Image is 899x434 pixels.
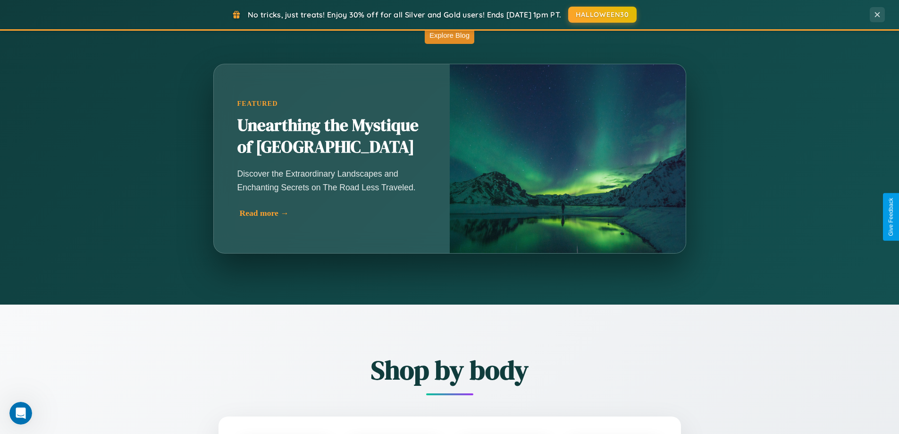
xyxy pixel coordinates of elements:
[237,167,426,194] p: Discover the Extraordinary Landscapes and Enchanting Secrets on The Road Less Traveled.
[888,198,894,236] div: Give Feedback
[237,115,426,158] h2: Unearthing the Mystique of [GEOGRAPHIC_DATA]
[9,402,32,425] iframe: Intercom live chat
[248,10,561,19] span: No tricks, just treats! Enjoy 30% off for all Silver and Gold users! Ends [DATE] 1pm PT.
[240,208,428,218] div: Read more →
[237,100,426,108] div: Featured
[425,26,474,44] button: Explore Blog
[167,352,733,388] h2: Shop by body
[568,7,637,23] button: HALLOWEEN30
